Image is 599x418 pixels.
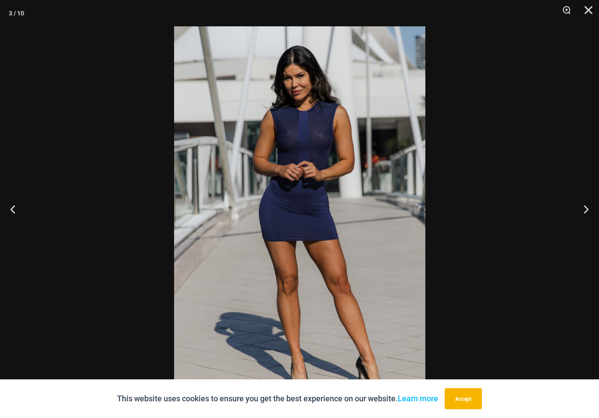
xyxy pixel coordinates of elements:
[174,26,425,404] img: Desire Me Navy 5192 Dress 05
[9,7,24,20] div: 3 / 10
[566,187,599,231] button: Next
[445,388,482,409] button: Accept
[398,394,438,403] a: Learn more
[117,392,438,405] p: This website uses cookies to ensure you get the best experience on our website.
